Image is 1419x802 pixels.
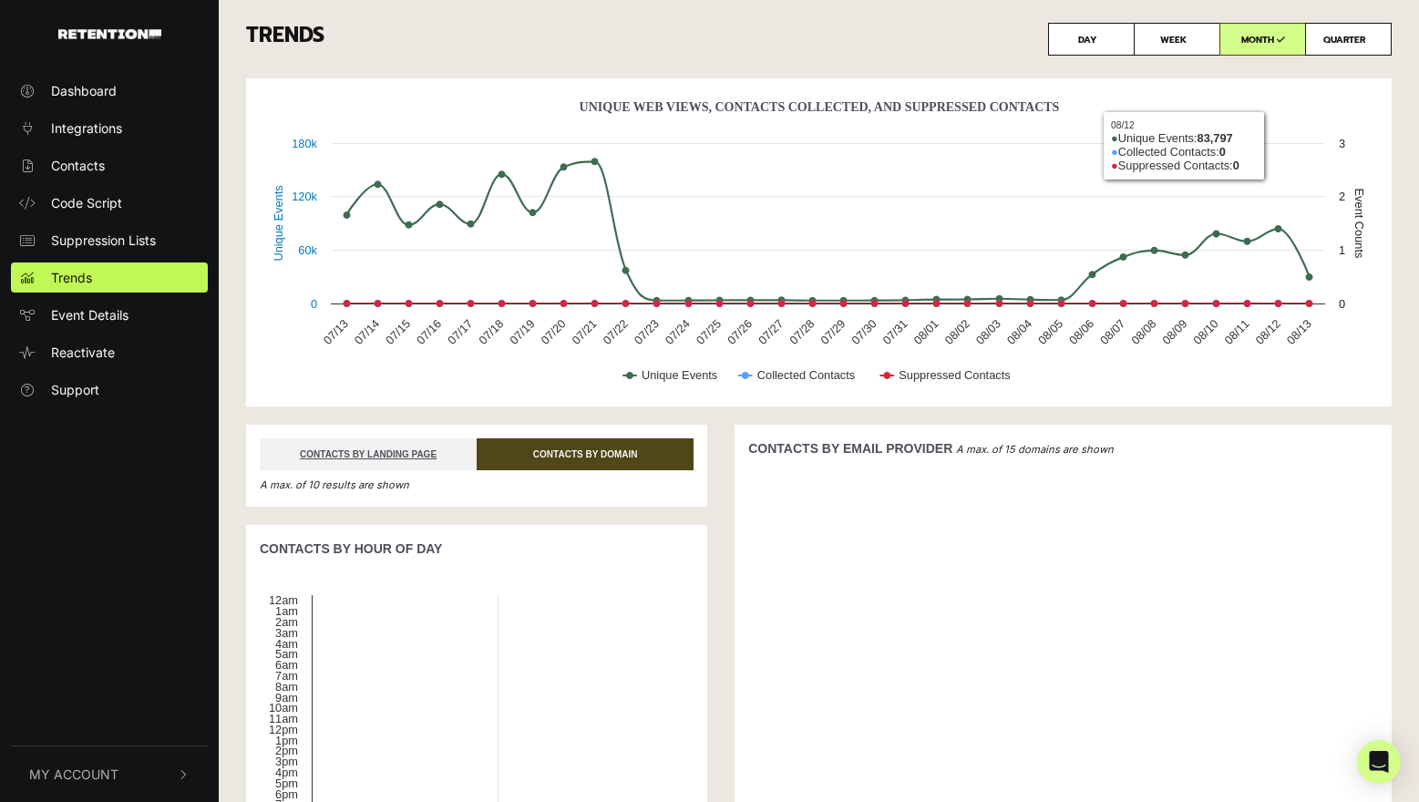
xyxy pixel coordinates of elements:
span: Code Script [51,193,122,212]
div: Open Intercom Messenger [1357,740,1401,784]
h3: TRENDS [246,23,1392,56]
text: 4pm [275,766,298,779]
text: Event Counts [1352,189,1366,259]
text: Unique Events [272,185,285,261]
text: 07/23 [632,317,662,347]
a: Suppression Lists [11,225,208,255]
a: Trends [11,262,208,293]
text: 07/19 [507,317,537,347]
a: Reactivate [11,337,208,367]
span: Trends [51,268,92,287]
text: 07/20 [538,317,568,347]
text: 11am [269,712,298,725]
a: Contacts [11,150,208,180]
text: 10am [269,701,298,715]
span: Dashboard [51,81,117,100]
text: 07/16 [414,317,444,347]
strong: CONTACTS BY HOUR OF DAY [260,541,442,556]
text: 12pm [269,723,298,736]
text: 6pm [275,787,298,801]
text: 1pm [275,734,298,747]
text: 4am [275,637,298,651]
label: MONTH [1219,23,1306,56]
text: 3am [275,626,298,640]
em: A max. of 15 domains are shown [956,443,1114,456]
text: 08/06 [1066,317,1096,347]
text: 7am [275,669,298,683]
text: 1am [275,604,298,618]
text: 07/14 [352,317,382,347]
label: DAY [1048,23,1135,56]
text: 08/02 [942,317,972,347]
text: 0 [1339,297,1345,311]
text: 08/01 [911,317,941,347]
svg: Unique Web Views, Contacts Collected, And Suppressed Contacts [260,92,1378,402]
text: 2 [1339,190,1345,203]
text: 60k [298,243,317,257]
text: 07/13 [321,317,351,347]
a: Support [11,375,208,405]
text: 07/21 [569,317,599,347]
span: My Account [29,765,118,784]
a: Dashboard [11,76,208,106]
text: 9am [275,691,298,704]
text: 180k [292,137,317,150]
span: Contacts [51,156,105,175]
text: 08/04 [1004,317,1034,347]
text: Collected Contacts [757,368,855,382]
text: Suppressed Contacts [899,368,1010,382]
img: Retention.com [58,29,161,39]
button: My Account [11,746,208,802]
text: 07/30 [848,317,879,347]
text: 8am [275,680,298,694]
text: 2pm [275,744,298,757]
text: 08/05 [1035,317,1065,347]
text: 120k [292,190,317,203]
text: 07/18 [476,317,506,347]
text: 08/03 [973,317,1003,347]
text: 08/10 [1190,317,1220,347]
text: 08/08 [1128,317,1158,347]
text: 1 [1339,243,1345,257]
text: 5am [275,647,298,661]
span: Support [51,380,99,399]
label: QUARTER [1305,23,1392,56]
text: 12am [269,593,298,607]
span: Integrations [51,118,122,138]
em: A max. of 10 results are shown [260,478,409,491]
text: 07/27 [756,317,786,347]
text: Unique Events [642,368,717,382]
text: 08/13 [1284,317,1314,347]
text: 08/09 [1159,317,1189,347]
text: 07/25 [694,317,724,347]
text: 07/24 [663,317,693,347]
text: 07/31 [879,317,910,347]
text: 6am [275,658,298,672]
text: 07/17 [445,317,475,347]
a: CONTACTS BY DOMAIN [477,438,694,470]
text: 0 [311,297,317,311]
text: 07/22 [601,317,631,347]
text: 08/07 [1097,317,1127,347]
span: Reactivate [51,343,115,362]
text: 07/15 [383,317,413,347]
text: 07/26 [725,317,755,347]
strong: CONTACTS BY EMAIL PROVIDER [748,441,952,456]
a: Code Script [11,188,208,218]
text: 3 [1339,137,1345,150]
text: 2am [275,615,298,629]
a: Event Details [11,300,208,330]
a: CONTACTS BY LANDING PAGE [260,438,477,470]
text: 07/29 [817,317,848,347]
span: Event Details [51,305,129,324]
a: Integrations [11,113,208,143]
text: 08/11 [1221,317,1251,347]
text: 5pm [275,776,298,790]
text: 07/28 [787,317,817,347]
text: 08/12 [1253,317,1283,347]
label: WEEK [1134,23,1220,56]
span: Suppression Lists [51,231,156,250]
text: Unique Web Views, Contacts Collected, And Suppressed Contacts [580,100,1060,114]
text: 3pm [275,755,298,768]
